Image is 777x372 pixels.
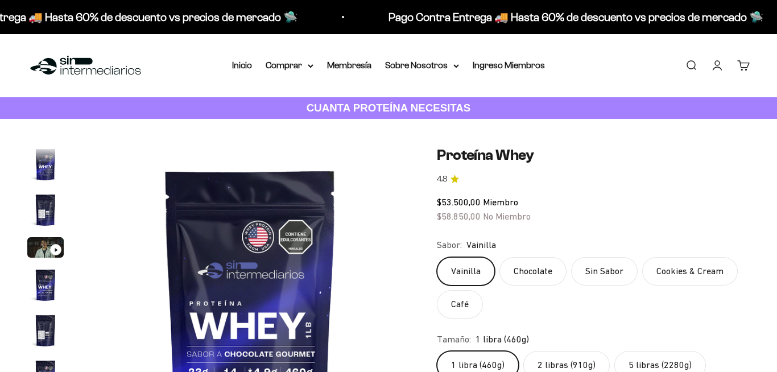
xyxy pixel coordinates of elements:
a: 4.84.8 de 5.0 estrellas [437,173,750,185]
img: Proteína Whey [27,192,64,228]
button: Ir al artículo 2 [27,192,64,232]
p: Pago Contra Entrega 🚚 Hasta 60% de descuento vs precios de mercado 🛸 [387,8,762,26]
img: Proteína Whey [27,312,64,349]
summary: Sobre Nosotros [385,58,459,73]
strong: CUANTA PROTEÍNA NECESITAS [307,102,471,114]
button: Ir al artículo 5 [27,312,64,352]
a: Ingreso Miembros [473,60,545,70]
a: Membresía [327,60,371,70]
span: 1 libra (460g) [476,332,529,347]
img: Proteína Whey [27,146,64,183]
span: 4.8 [437,173,447,185]
span: $58.850,00 [437,211,481,221]
a: Inicio [232,60,252,70]
legend: Sabor: [437,238,462,253]
h1: Proteína Whey [437,146,750,164]
summary: Comprar [266,58,313,73]
button: Ir al artículo 3 [27,237,64,261]
span: No Miembro [483,211,531,221]
span: Miembro [483,197,518,207]
span: $53.500,00 [437,197,481,207]
span: Vainilla [466,238,496,253]
legend: Tamaño: [437,332,471,347]
button: Ir al artículo 4 [27,267,64,307]
button: Ir al artículo 1 [27,146,64,186]
img: Proteína Whey [27,267,64,303]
